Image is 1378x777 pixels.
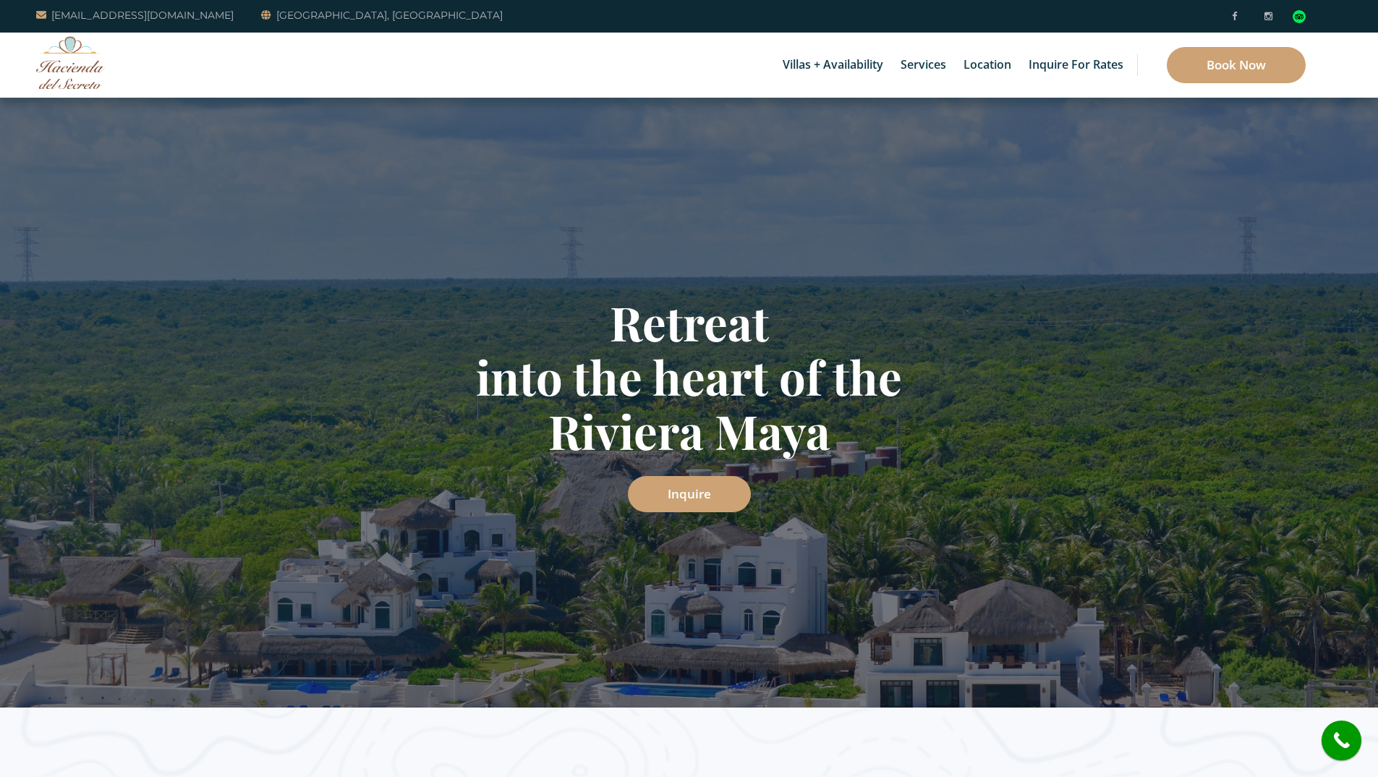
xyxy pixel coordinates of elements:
[1293,10,1306,23] img: Tripadvisor_logomark.svg
[893,33,953,98] a: Services
[1325,724,1358,757] i: call
[36,36,105,89] img: Awesome Logo
[628,476,751,512] a: Inquire
[775,33,890,98] a: Villas + Availability
[1167,47,1306,83] a: Book Now
[261,7,503,24] a: [GEOGRAPHIC_DATA], [GEOGRAPHIC_DATA]
[956,33,1018,98] a: Location
[1293,10,1306,23] div: Read traveler reviews on Tripadvisor
[1322,721,1361,760] a: call
[266,295,1113,458] h1: Retreat into the heart of the Riviera Maya
[1021,33,1131,98] a: Inquire for Rates
[36,7,234,24] a: [EMAIL_ADDRESS][DOMAIN_NAME]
